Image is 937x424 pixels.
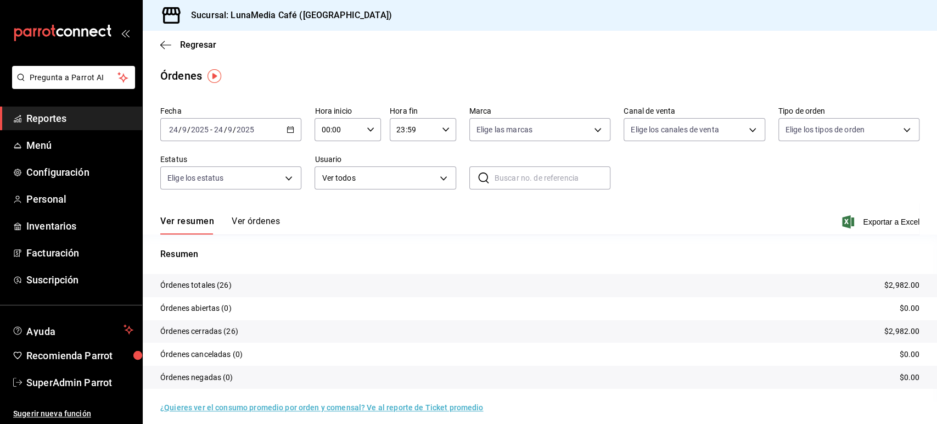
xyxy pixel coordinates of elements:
input: ---- [236,125,255,134]
label: Tipo de orden [778,107,919,115]
span: Regresar [180,40,216,50]
label: Hora fin [390,107,456,115]
button: open_drawer_menu [121,29,130,37]
span: Inventarios [26,219,133,233]
label: Usuario [315,155,456,163]
span: Suscripción [26,272,133,287]
button: Pregunta a Parrot AI [12,66,135,89]
div: navigation tabs [160,216,280,235]
label: Canal de venta [624,107,765,115]
label: Marca [469,107,610,115]
span: Ver todos [322,172,435,184]
button: Exportar a Excel [844,215,919,228]
span: - [210,125,212,134]
p: $0.00 [899,372,919,383]
p: Órdenes negadas (0) [160,372,233,383]
span: Reportes [26,111,133,126]
div: Órdenes [160,68,202,84]
a: ¿Quieres ver el consumo promedio por orden y comensal? Ve al reporte de Ticket promedio [160,403,483,412]
span: Personal [26,192,133,207]
span: Recomienda Parrot [26,348,133,363]
span: / [178,125,182,134]
img: Tooltip marker [207,69,221,83]
label: Fecha [160,107,301,115]
p: Órdenes totales (26) [160,280,232,291]
span: Elige los tipos de orden [785,124,865,135]
span: Configuración [26,165,133,180]
p: $2,982.00 [884,280,919,291]
input: -- [169,125,178,134]
p: Órdenes cerradas (26) [160,326,238,337]
span: Elige los estatus [167,172,223,183]
input: -- [214,125,223,134]
span: / [187,125,190,134]
p: Órdenes canceladas (0) [160,349,243,360]
span: Menú [26,138,133,153]
p: $2,982.00 [884,326,919,337]
input: Buscar no. de referencia [495,167,610,189]
span: / [233,125,236,134]
input: -- [227,125,233,134]
span: Sugerir nueva función [13,408,133,420]
span: / [223,125,227,134]
h3: Sucursal: LunaMedia Café ([GEOGRAPHIC_DATA]) [182,9,392,22]
span: Elige las marcas [476,124,532,135]
p: $0.00 [899,303,919,314]
a: Pregunta a Parrot AI [8,80,135,91]
p: $0.00 [899,349,919,360]
span: Pregunta a Parrot AI [30,72,118,83]
input: -- [182,125,187,134]
label: Hora inicio [315,107,381,115]
span: Ayuda [26,323,119,336]
p: Órdenes abiertas (0) [160,303,232,314]
button: Regresar [160,40,216,50]
label: Estatus [160,155,301,163]
button: Ver resumen [160,216,214,235]
span: Elige los canales de venta [631,124,719,135]
button: Ver órdenes [232,216,280,235]
span: Facturación [26,246,133,260]
input: ---- [190,125,209,134]
span: SuperAdmin Parrot [26,375,133,390]
p: Resumen [160,248,919,261]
